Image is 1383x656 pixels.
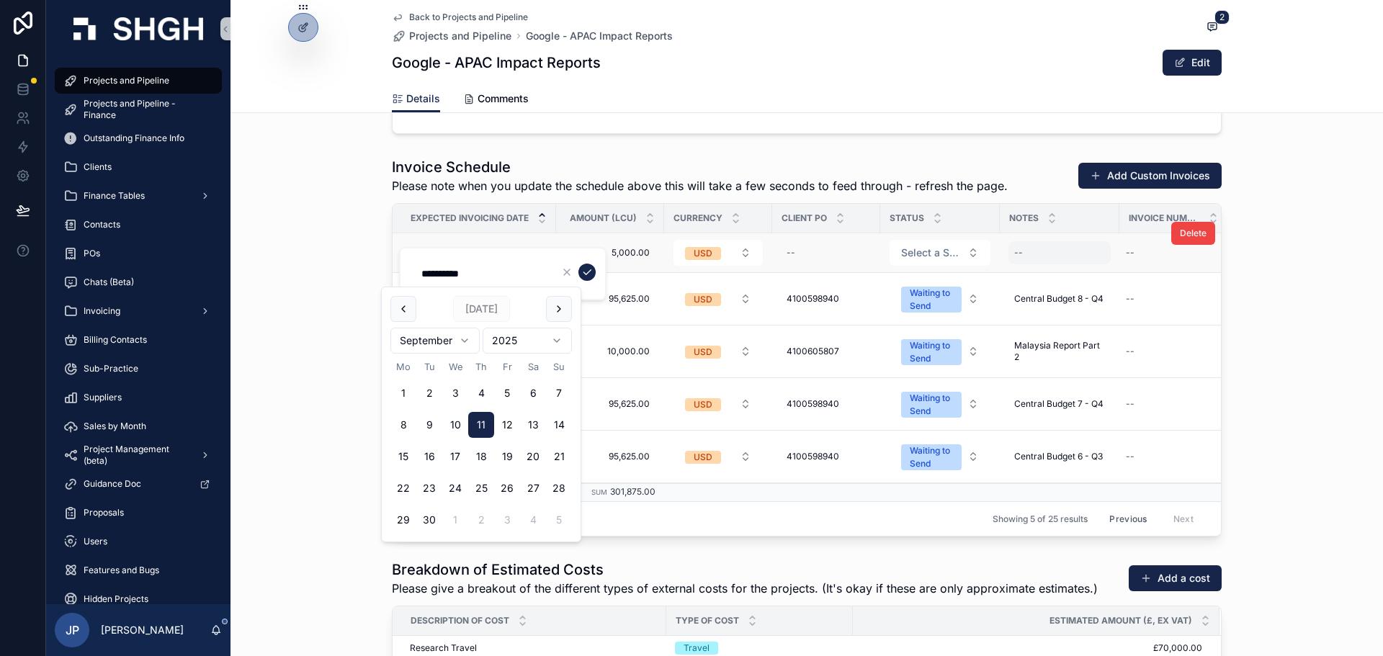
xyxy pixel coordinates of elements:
span: Google - APAC Impact Reports [526,29,673,43]
a: Add Custom Invoices [1078,163,1222,189]
span: Malaysia Report Part 2 [1014,340,1105,363]
th: Wednesday [442,359,468,374]
span: Central Budget 6 - Q3 [1014,451,1103,462]
a: Guidance Doc [55,471,222,497]
button: Monday, 15 September 2025 [390,444,416,469]
a: Chats (Beta) [55,269,222,295]
div: -- [1126,346,1134,357]
a: Billing Contacts [55,327,222,353]
div: -- [1126,451,1134,462]
button: 2 [1203,19,1222,37]
a: Comments [463,86,529,114]
button: Sunday, 28 September 2025 [546,475,572,501]
div: USD [694,346,712,359]
span: Select a Status [901,246,962,260]
a: Research Travel [410,642,658,654]
span: Back to Projects and Pipeline [409,12,528,23]
button: Tuesday, 30 September 2025 [416,507,442,533]
span: Client PO [782,212,827,224]
button: Wednesday, 1 October 2025 [442,507,468,533]
small: Sum [591,488,607,496]
button: Sunday, 5 October 2025 [546,507,572,533]
span: Outstanding Finance Info [84,132,184,144]
button: Wednesday, 17 September 2025 [442,444,468,469]
a: Users [55,529,222,554]
span: Finance Tables [84,190,145,202]
button: Tuesday, 23 September 2025 [416,475,442,501]
span: Invoice Number [1129,212,1200,224]
a: Contacts [55,212,222,238]
span: 301,875.00 [610,486,655,497]
span: POs [84,248,100,259]
button: Select Button [673,240,763,266]
div: USD [694,293,712,306]
button: Sunday, 21 September 2025 [546,444,572,469]
span: Suppliers [84,392,122,403]
div: -- [1126,293,1134,305]
button: Select Button [673,338,763,364]
button: Select Button [673,444,763,469]
a: Project Management (beta) [55,442,222,468]
p: [PERSON_NAME] [101,623,184,637]
button: Monday, 1 September 2025 [390,380,416,406]
a: Sales by Month [55,413,222,439]
button: Select Button [890,385,990,423]
span: Clients [84,161,112,173]
button: Wednesday, 3 September 2025 [442,380,468,406]
a: Sub-Practice [55,356,222,382]
span: Type of Cost [676,615,739,626]
div: USD [694,398,712,411]
button: Select Button [890,332,990,371]
span: Guidance Doc [84,478,141,490]
button: Friday, 12 September 2025 [494,412,520,438]
button: Thursday, 2 October 2025 [468,507,494,533]
button: Saturday, 4 October 2025 [520,507,546,533]
div: Waiting to Send [910,339,953,365]
div: Waiting to Send [910,287,953,313]
span: Projects and Pipeline - Finance [84,98,207,121]
button: Sunday, 7 September 2025 [546,380,572,406]
button: Saturday, 20 September 2025 [520,444,546,469]
a: £70,000.00 [854,642,1202,654]
button: Friday, 3 October 2025 [494,507,520,533]
span: Central Budget 8 - Q4 [1014,293,1104,305]
span: 4100598940 [787,293,839,305]
div: Waiting to Send [910,444,953,470]
button: Select Button [890,279,990,318]
span: JP [66,621,79,639]
span: 10,000.00 [570,346,650,357]
a: Features and Bugs [55,557,222,583]
button: Thursday, 25 September 2025 [468,475,494,501]
button: Select Button [673,391,763,417]
button: Tuesday, 16 September 2025 [416,444,442,469]
span: Estimated Amount (£, ex VAT) [1049,615,1192,626]
h1: Google - APAC Impact Reports [392,53,601,73]
div: USD [694,451,712,464]
h1: Breakdown of Estimated Costs [392,560,1098,580]
span: Notes [1009,212,1039,224]
span: 4100598940 [787,451,839,462]
th: Tuesday [416,359,442,374]
span: 95,625.00 [570,293,650,305]
span: Details [406,91,440,106]
button: Tuesday, 2 September 2025 [416,380,442,406]
div: Waiting to Send [910,392,953,418]
button: Select Button [890,437,990,476]
th: Sunday [546,359,572,374]
div: -- [787,247,795,259]
span: Sales by Month [84,421,146,432]
span: 5,000.00 [570,247,650,259]
span: 95,625.00 [570,398,650,410]
div: Travel [684,642,710,655]
a: Suppliers [55,385,222,410]
a: Outstanding Finance Info [55,125,222,151]
span: Please note when you update the schedule above this will take a few seconds to feed through - ref... [392,177,1008,194]
div: -- [1126,247,1134,259]
button: Saturday, 13 September 2025 [520,412,546,438]
th: Friday [494,359,520,374]
div: USD [694,247,712,260]
a: Details [392,86,440,113]
span: Users [84,536,107,547]
button: Friday, 5 September 2025 [494,380,520,406]
a: Projects and Pipeline [55,68,222,94]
